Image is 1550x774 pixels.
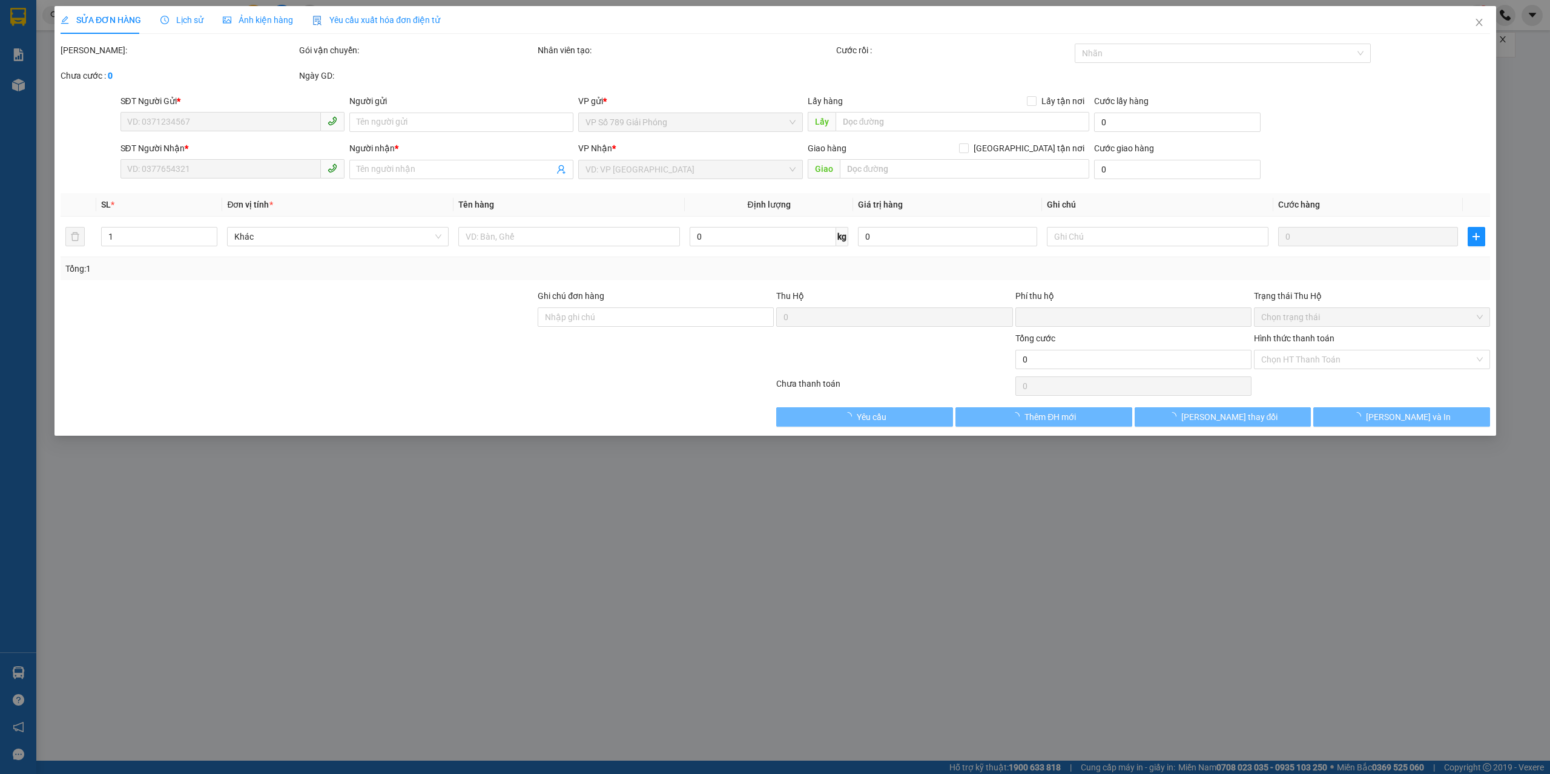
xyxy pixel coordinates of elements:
[1134,407,1311,427] button: [PERSON_NAME] thay đổi
[120,142,344,155] div: SĐT Người Nhận
[1093,160,1261,179] input: Cước giao hàng
[857,200,902,209] span: Giá trị hàng
[775,377,1014,398] div: Chưa thanh toán
[1181,410,1278,424] span: [PERSON_NAME] thay đổi
[1015,289,1251,307] div: Phí thu hộ
[968,142,1089,155] span: [GEOGRAPHIC_DATA] tận nơi
[843,412,856,421] span: loading
[227,200,272,209] span: Đơn vị tính
[160,16,169,24] span: clock-circle
[835,112,1089,131] input: Dọc đường
[776,291,804,301] span: Thu Hộ
[1024,410,1076,424] span: Thêm ĐH mới
[349,142,573,155] div: Người nhận
[328,163,337,173] span: phone
[807,143,846,153] span: Giao hàng
[312,15,440,25] span: Yêu cầu xuất hóa đơn điện tử
[299,69,535,82] div: Ngày GD:
[1278,200,1320,209] span: Cước hàng
[1093,113,1261,132] input: Cước lấy hàng
[1047,227,1268,246] input: Ghi Chú
[1474,18,1483,27] span: close
[1468,232,1484,241] span: plus
[1167,412,1181,421] span: loading
[458,200,494,209] span: Tên hàng
[1253,333,1334,343] label: Hình thức thanh toán
[747,200,790,209] span: Định lượng
[61,15,141,25] span: SỬA ĐƠN HÀNG
[1093,96,1148,106] label: Cước lấy hàng
[955,407,1132,427] button: Thêm ĐH mới
[61,44,297,57] div: [PERSON_NAME]:
[1015,333,1055,343] span: Tổng cước
[120,94,344,108] div: SĐT Người Gửi
[776,407,953,427] button: Yêu cầu
[223,16,231,24] span: picture
[160,15,203,25] span: Lịch sử
[836,44,1072,57] div: Cước rồi :
[234,228,441,246] span: Khác
[1366,410,1451,424] span: [PERSON_NAME] và In
[1353,412,1366,421] span: loading
[1042,193,1273,217] th: Ghi chú
[836,227,848,246] span: kg
[223,15,293,25] span: Ảnh kiện hàng
[299,44,535,57] div: Gói vận chuyển:
[538,44,834,57] div: Nhân viên tạo:
[1278,227,1457,246] input: 0
[839,159,1089,179] input: Dọc đường
[61,16,69,24] span: edit
[1253,289,1489,303] div: Trạng thái Thu Hộ
[807,112,835,131] span: Lấy
[585,113,795,131] span: VP Số 789 Giải Phóng
[101,200,111,209] span: SL
[1036,94,1089,108] span: Lấy tận nơi
[61,69,297,82] div: Chưa cước :
[328,116,337,126] span: phone
[65,227,85,246] button: delete
[1261,308,1482,326] span: Chọn trạng thái
[538,307,774,327] input: Ghi chú đơn hàng
[108,71,113,80] b: 0
[578,143,612,153] span: VP Nhận
[1467,227,1485,246] button: plus
[1462,6,1496,40] button: Close
[65,262,598,275] div: Tổng: 1
[458,227,680,246] input: VD: Bàn, Ghế
[1093,143,1153,153] label: Cước giao hàng
[556,165,566,174] span: user-add
[538,291,604,301] label: Ghi chú đơn hàng
[807,96,842,106] span: Lấy hàng
[578,94,802,108] div: VP gửi
[1313,407,1490,427] button: [PERSON_NAME] và In
[856,410,886,424] span: Yêu cầu
[312,16,322,25] img: icon
[807,159,839,179] span: Giao
[1011,412,1024,421] span: loading
[349,94,573,108] div: Người gửi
